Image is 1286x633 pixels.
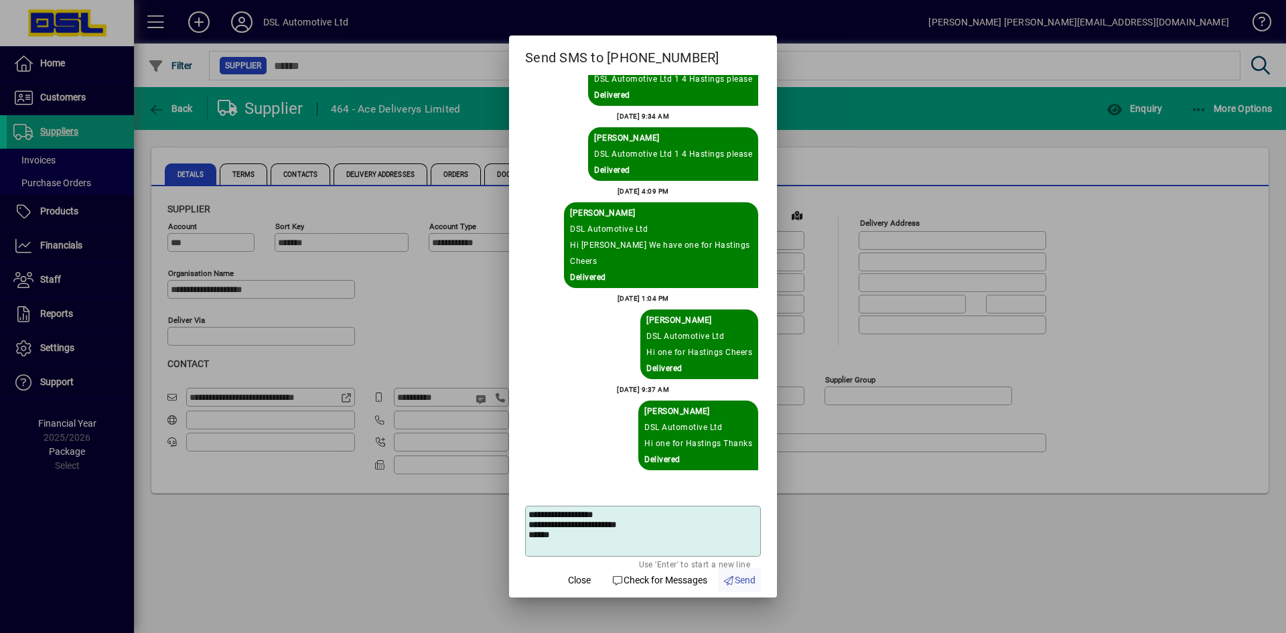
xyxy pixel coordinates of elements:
[570,221,752,269] div: DSL Automotive Ltd Hi [PERSON_NAME] We have one for Hastings Cheers
[568,573,591,587] span: Close
[594,87,752,103] div: Delivered
[558,568,601,592] button: Close
[644,403,752,419] div: Sent By
[639,557,750,571] mat-hint: Use 'Enter' to start a new line
[618,184,669,200] div: [DATE] 4:09 PM
[618,291,669,307] div: [DATE] 1:04 PM
[509,36,777,74] h2: Send SMS to [PHONE_NUMBER]
[718,568,762,592] button: Send
[646,328,752,360] div: DSL Automotive Ltd Hi one for Hastings Cheers
[723,573,756,587] span: Send
[644,419,752,451] div: DSL Automotive Ltd Hi one for Hastings Thanks
[594,162,752,178] div: Delivered
[594,130,752,146] div: Sent By
[646,312,752,328] div: Sent By
[570,269,752,285] div: Delivered
[644,451,752,468] div: Delivered
[606,568,713,592] button: Check for Messages
[570,205,752,221] div: Sent By
[612,573,707,587] span: Check for Messages
[617,382,669,398] div: [DATE] 9:37 AM
[617,109,669,125] div: [DATE] 9:34 AM
[594,71,752,87] div: DSL Automotive Ltd 1 4 Hastings please
[594,146,752,162] div: DSL Automotive Ltd 1 4 Hastings please
[646,360,752,376] div: Delivered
